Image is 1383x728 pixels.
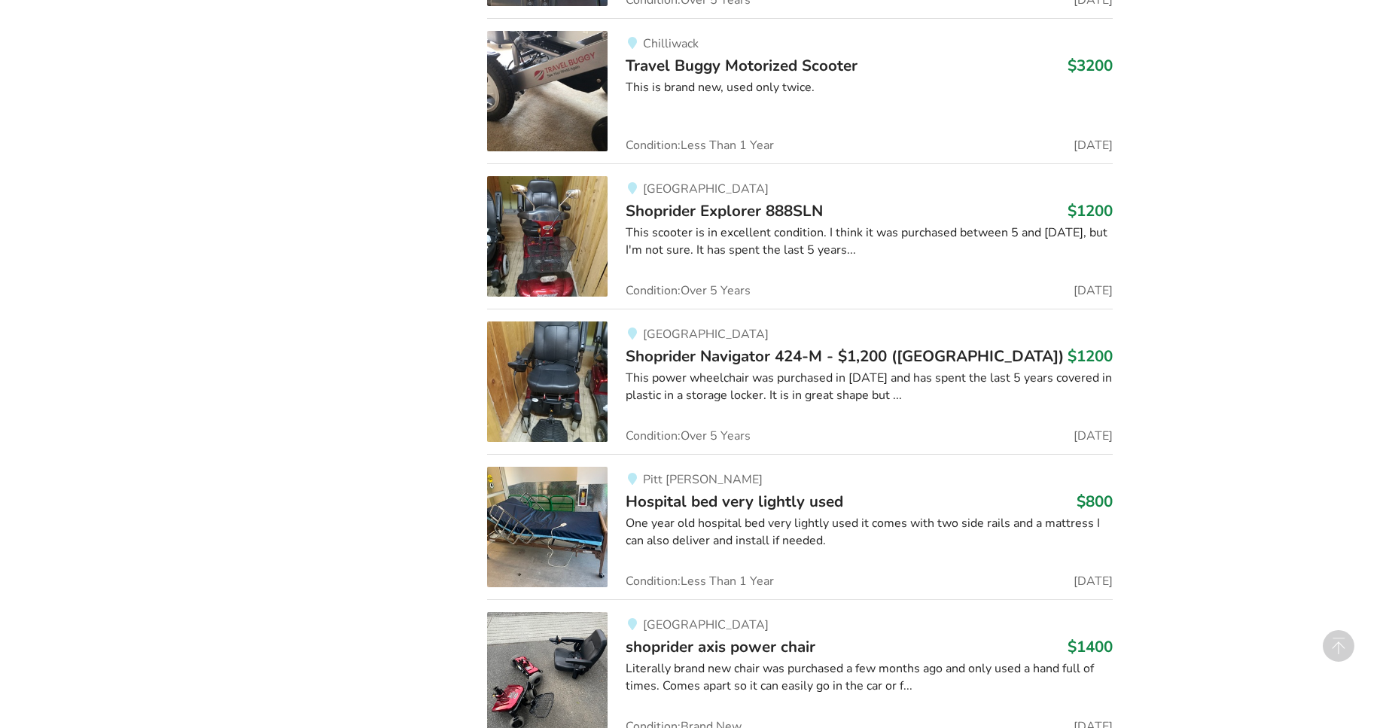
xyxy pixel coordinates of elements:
[643,471,763,488] span: Pitt [PERSON_NAME]
[626,139,774,151] span: Condition: Less Than 1 Year
[643,326,769,343] span: [GEOGRAPHIC_DATA]
[626,575,774,587] span: Condition: Less Than 1 Year
[626,515,1113,550] div: One year old hospital bed very lightly used it comes with two side rails and a mattress I can als...
[643,35,699,52] span: Chilliwack
[1074,285,1113,297] span: [DATE]
[1074,139,1113,151] span: [DATE]
[626,79,1113,96] div: This is brand new, used only twice.
[1074,575,1113,587] span: [DATE]
[626,430,751,442] span: Condition: Over 5 Years
[626,224,1113,259] div: This scooter is in excellent condition. I think it was purchased between 5 and [DATE], but I'm no...
[643,617,769,633] span: [GEOGRAPHIC_DATA]
[487,163,1113,309] a: mobility-shoprider explorer 888sln[GEOGRAPHIC_DATA]Shoprider Explorer 888SLN$1200This scooter is ...
[643,181,769,197] span: [GEOGRAPHIC_DATA]
[626,370,1113,404] div: This power wheelchair was purchased in [DATE] and has spent the last 5 years covered in plastic i...
[626,285,751,297] span: Condition: Over 5 Years
[626,636,815,657] span: shoprider axis power chair
[1068,201,1113,221] h3: $1200
[1068,56,1113,75] h3: $3200
[1068,637,1113,656] h3: $1400
[626,660,1113,695] div: Literally brand new chair was purchased a few months ago and only used a hand full of times. Come...
[487,176,608,297] img: mobility-shoprider explorer 888sln
[626,346,1064,367] span: Shoprider Navigator 424-M - $1,200 ([GEOGRAPHIC_DATA])
[487,454,1113,599] a: bedroom equipment-hospital bed very lightly usedPitt [PERSON_NAME]Hospital bed very lightly used$...
[487,321,608,442] img: mobility-shoprider navigator 424-m - $1,200 (vancouver)
[487,18,1113,163] a: mobility-travel buggy motorized scooterChilliwackTravel Buggy Motorized Scooter$3200This is brand...
[626,55,858,76] span: Travel Buggy Motorized Scooter
[1074,430,1113,442] span: [DATE]
[487,309,1113,454] a: mobility-shoprider navigator 424-m - $1,200 (vancouver)[GEOGRAPHIC_DATA]Shoprider Navigator 424-M...
[1068,346,1113,366] h3: $1200
[626,200,823,221] span: Shoprider Explorer 888SLN
[626,491,843,512] span: Hospital bed very lightly used
[487,31,608,151] img: mobility-travel buggy motorized scooter
[487,467,608,587] img: bedroom equipment-hospital bed very lightly used
[1077,492,1113,511] h3: $800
